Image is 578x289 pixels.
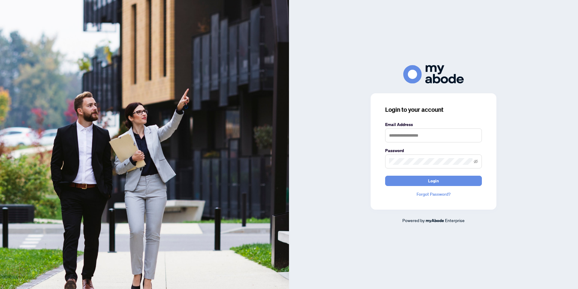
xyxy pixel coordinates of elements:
img: ma-logo [403,65,464,84]
a: Forgot Password? [385,191,482,198]
span: eye-invisible [474,159,478,164]
button: Login [385,176,482,186]
a: myAbode [426,217,444,224]
label: Password [385,147,482,154]
label: Email Address [385,121,482,128]
span: Login [428,176,439,186]
h3: Login to your account [385,105,482,114]
span: Powered by [402,218,425,223]
span: Enterprise [445,218,465,223]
